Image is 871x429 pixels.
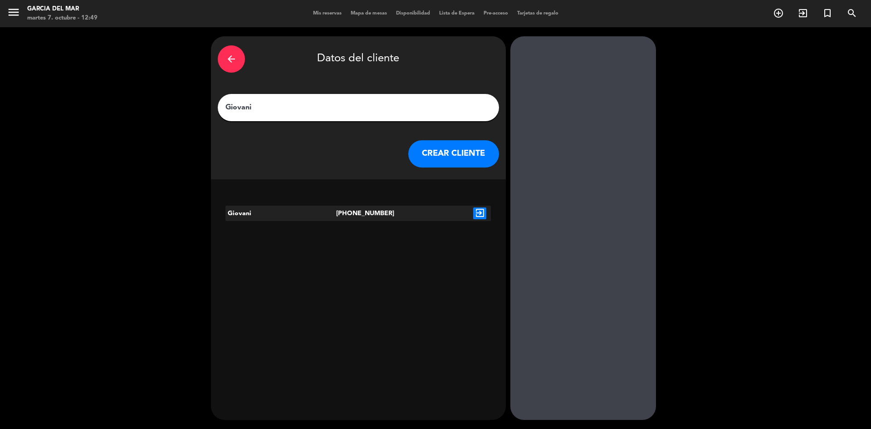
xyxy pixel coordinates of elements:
i: search [847,8,857,19]
span: Pre-acceso [479,11,513,16]
span: Disponibilidad [391,11,435,16]
span: Mis reservas [308,11,346,16]
i: menu [7,5,20,19]
input: Escriba nombre, correo electrónico o número de teléfono... [225,101,492,114]
span: Mapa de mesas [346,11,391,16]
div: Garcia del Mar [27,5,98,14]
i: add_circle_outline [773,8,784,19]
i: exit_to_app [798,8,808,19]
span: Tarjetas de regalo [513,11,563,16]
div: Giovani [225,206,336,221]
button: CREAR CLIENTE [408,140,499,168]
div: Datos del cliente [218,43,499,75]
div: [PHONE_NUMBER] [336,206,381,221]
i: turned_in_not [822,8,833,19]
i: exit_to_app [473,207,486,219]
div: martes 7. octubre - 12:49 [27,14,98,23]
button: menu [7,5,20,22]
span: Lista de Espera [435,11,479,16]
i: arrow_back [226,54,237,64]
